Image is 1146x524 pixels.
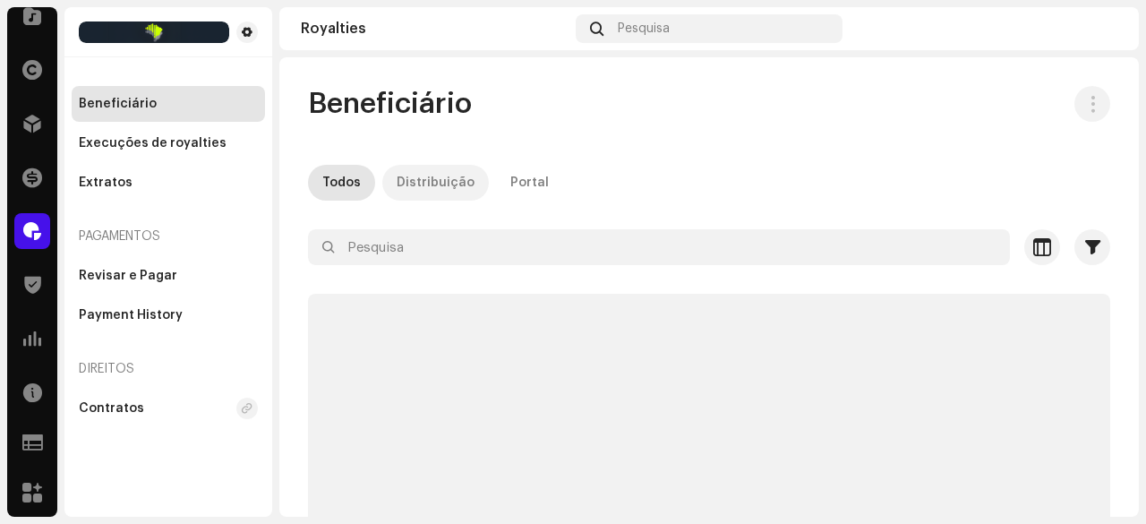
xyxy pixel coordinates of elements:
[79,97,157,111] div: Beneficiário
[322,165,361,201] div: Todos
[79,269,177,283] div: Revisar e Pagar
[72,258,265,294] re-m-nav-item: Revisar e Pagar
[397,165,475,201] div: Distribuição
[79,308,183,322] div: Payment History
[308,86,472,122] span: Beneficiário
[1089,14,1117,43] img: 7b092bcd-1f7b-44aa-9736-f4bc5021b2f1
[72,125,265,161] re-m-nav-item: Execuções de royalties
[308,229,1010,265] input: Pesquisa
[618,21,670,36] span: Pesquisa
[79,176,133,190] div: Extratos
[72,391,265,426] re-m-nav-item: Contratos
[72,86,265,122] re-m-nav-item: Beneficiário
[72,348,265,391] re-a-nav-header: Direitos
[72,165,265,201] re-m-nav-item: Extratos
[510,165,549,201] div: Portal
[301,21,569,36] div: Royalties
[79,21,229,43] img: 8e39a92f-6217-4997-acbe-e0aa9e7f9449
[79,401,144,416] div: Contratos
[72,215,265,258] re-a-nav-header: Pagamentos
[72,297,265,333] re-m-nav-item: Payment History
[79,136,227,150] div: Execuções de royalties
